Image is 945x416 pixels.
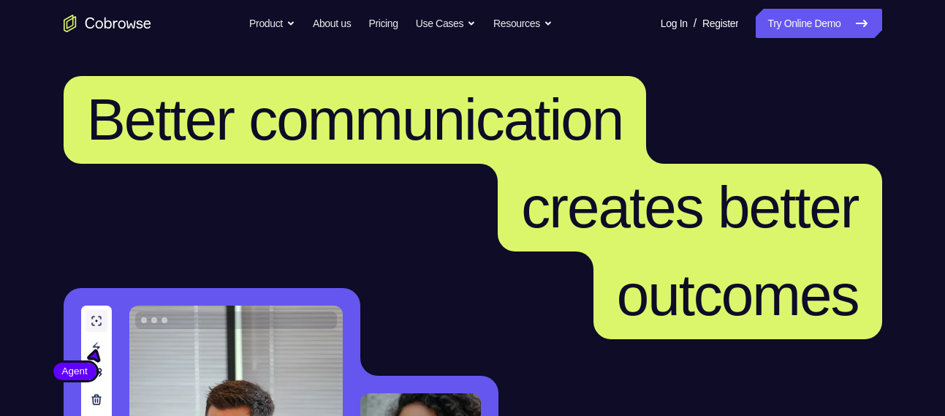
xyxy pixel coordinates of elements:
a: Log In [661,9,688,38]
a: Go to the home page [64,15,151,32]
span: creates better [521,175,858,240]
a: Pricing [368,9,398,38]
a: Try Online Demo [756,9,881,38]
button: Resources [493,9,553,38]
button: Use Cases [416,9,476,38]
span: Better communication [87,87,623,152]
button: Product [249,9,295,38]
span: Agent [53,364,96,379]
span: / [694,15,697,32]
a: About us [313,9,351,38]
span: outcomes [617,262,859,328]
a: Register [702,9,738,38]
